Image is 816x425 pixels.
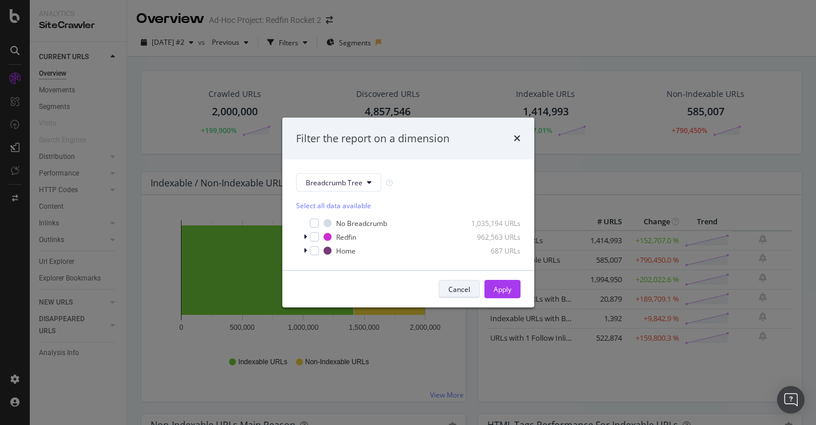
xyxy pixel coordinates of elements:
[448,284,470,294] div: Cancel
[484,280,521,298] button: Apply
[296,131,450,146] div: Filter the report on a dimension
[464,232,521,242] div: 962,563 URLs
[464,219,521,228] div: 1,035,194 URLs
[494,284,511,294] div: Apply
[514,131,521,146] div: times
[464,246,521,256] div: 687 URLs
[439,280,480,298] button: Cancel
[336,246,356,256] div: Home
[282,118,534,308] div: modal
[296,201,521,210] div: Select all data available
[336,232,356,242] div: Redfin
[296,173,381,192] button: Breadcrumb Tree
[777,386,805,414] div: Open Intercom Messenger
[306,178,362,188] span: Breadcrumb Tree
[336,219,387,228] div: No Breadcrumb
